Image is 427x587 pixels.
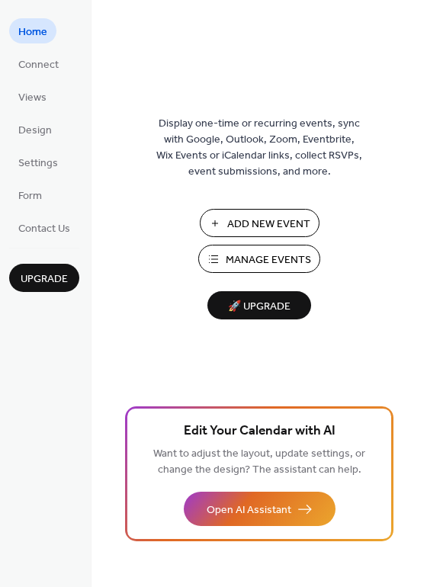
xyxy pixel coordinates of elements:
[184,492,335,526] button: Open AI Assistant
[9,182,51,207] a: Form
[9,149,67,175] a: Settings
[207,291,311,319] button: 🚀 Upgrade
[18,156,58,172] span: Settings
[21,271,68,287] span: Upgrade
[18,57,59,73] span: Connect
[9,264,79,292] button: Upgrade
[18,24,47,40] span: Home
[9,215,79,240] a: Contact Us
[9,18,56,43] a: Home
[198,245,320,273] button: Manage Events
[18,90,47,106] span: Views
[200,209,319,237] button: Add New Event
[153,444,365,480] span: Want to adjust the layout, update settings, or change the design? The assistant can help.
[18,188,42,204] span: Form
[227,217,310,233] span: Add New Event
[18,221,70,237] span: Contact Us
[184,421,335,442] span: Edit Your Calendar with AI
[207,502,291,518] span: Open AI Assistant
[217,297,302,317] span: 🚀 Upgrade
[9,51,68,76] a: Connect
[9,117,61,142] a: Design
[226,252,311,268] span: Manage Events
[9,84,56,109] a: Views
[156,116,362,180] span: Display one-time or recurring events, sync with Google, Outlook, Zoom, Eventbrite, Wix Events or ...
[18,123,52,139] span: Design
